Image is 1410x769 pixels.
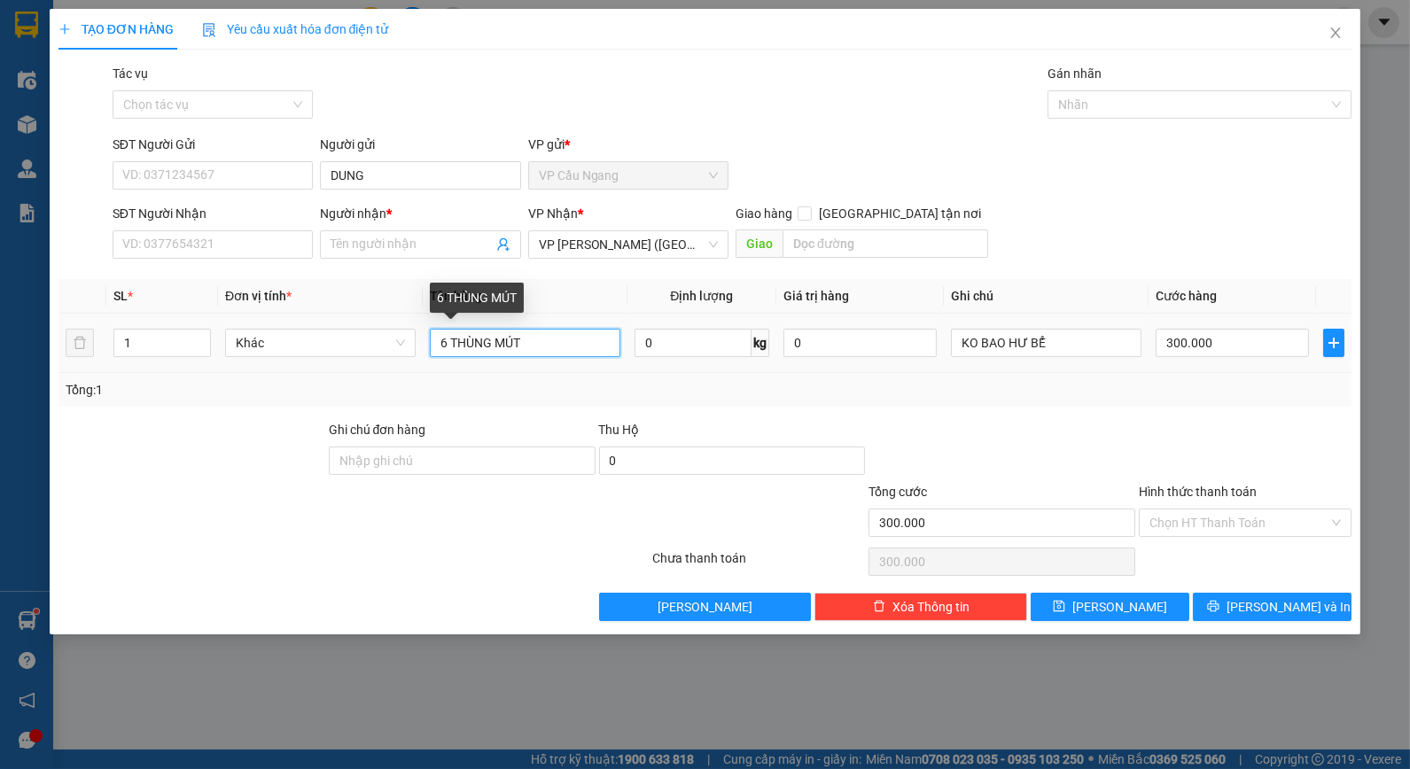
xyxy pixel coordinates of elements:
[320,204,520,223] div: Người nhận
[496,237,510,252] span: user-add
[599,423,640,437] span: Thu Hộ
[7,59,259,93] p: NHẬN:
[113,135,313,154] div: SĐT Người Gửi
[113,66,148,81] label: Tác vụ
[66,329,94,357] button: delete
[783,229,988,258] input: Dọc đường
[812,204,988,223] span: [GEOGRAPHIC_DATA] tận nơi
[1139,485,1257,499] label: Hình thức thanh toán
[736,229,783,258] span: Giao
[1072,597,1167,617] span: [PERSON_NAME]
[7,59,178,93] span: VP [PERSON_NAME] ([GEOGRAPHIC_DATA])
[869,485,927,499] span: Tổng cước
[1323,329,1344,357] button: plus
[651,548,868,579] div: Chưa thanh toán
[202,23,216,37] img: icon
[236,330,405,356] span: Khác
[1193,593,1352,621] button: printer[PERSON_NAME] và In
[1207,600,1219,614] span: printer
[670,289,733,303] span: Định lượng
[329,447,596,475] input: Ghi chú đơn hàng
[539,231,718,258] span: VP Trần Phú (Hàng)
[944,279,1149,314] th: Ghi chú
[599,593,812,621] button: [PERSON_NAME]
[528,206,578,221] span: VP Nhận
[1156,289,1217,303] span: Cước hàng
[1031,593,1189,621] button: save[PERSON_NAME]
[814,593,1027,621] button: deleteXóa Thông tin
[7,35,259,51] p: GỬI:
[1053,600,1065,614] span: save
[36,35,168,51] span: VP Cầu Ngang -
[66,380,545,400] div: Tổng: 1
[58,23,71,35] span: plus
[539,162,718,189] span: VP Cầu Ngang
[430,283,524,313] div: 6 THÙNG MÚT
[329,423,426,437] label: Ghi chú đơn hàng
[1328,26,1343,40] span: close
[7,115,117,132] span: GIAO:
[202,22,389,36] span: Yêu cầu xuất hóa đơn điện tử
[873,600,885,614] span: delete
[113,289,128,303] span: SL
[320,135,520,154] div: Người gửi
[1324,336,1344,350] span: plus
[7,96,149,113] span: 0981970843 -
[528,135,728,154] div: VP gửi
[951,329,1141,357] input: Ghi Chú
[58,22,174,36] span: TẠO ĐƠN HÀNG
[1311,9,1360,58] button: Close
[783,289,849,303] span: Giá trị hàng
[1227,597,1351,617] span: [PERSON_NAME] và In
[783,329,937,357] input: 0
[752,329,769,357] span: kg
[892,597,970,617] span: Xóa Thông tin
[225,289,292,303] span: Đơn vị tính
[658,597,752,617] span: [PERSON_NAME]
[136,35,168,51] span: BÌNH
[430,329,620,357] input: VD: Bàn, Ghế
[46,115,117,132] span: KO BAO BỂ
[113,204,313,223] div: SĐT Người Nhận
[95,96,149,113] span: CƯỜNG
[59,10,206,27] strong: BIÊN NHẬN GỬI HÀNG
[736,206,792,221] span: Giao hàng
[1048,66,1102,81] label: Gán nhãn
